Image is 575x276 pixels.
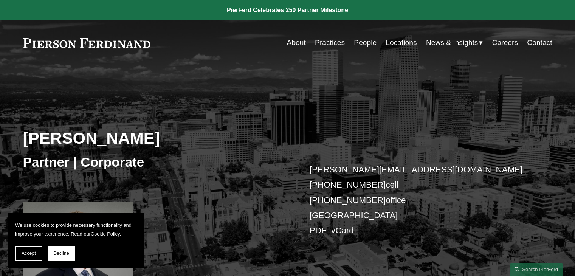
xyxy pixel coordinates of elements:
[315,36,345,50] a: Practices
[53,251,69,256] span: Decline
[310,226,327,235] a: PDF
[426,36,483,50] a: folder dropdown
[354,36,377,50] a: People
[287,36,306,50] a: About
[15,221,136,238] p: We use cookies to provide necessary functionality and improve your experience. Read our .
[310,162,530,239] p: cell office [GEOGRAPHIC_DATA] –
[310,195,386,205] a: [PHONE_NUMBER]
[23,128,288,148] h2: [PERSON_NAME]
[15,246,42,261] button: Accept
[23,154,288,171] h3: Partner | Corporate
[386,36,417,50] a: Locations
[510,263,563,276] a: Search this site
[426,36,478,50] span: News & Insights
[527,36,552,50] a: Contact
[310,165,523,174] a: [PERSON_NAME][EMAIL_ADDRESS][DOMAIN_NAME]
[48,246,75,261] button: Decline
[8,213,144,268] section: Cookie banner
[310,180,386,189] a: [PHONE_NUMBER]
[492,36,518,50] a: Careers
[91,231,120,237] a: Cookie Policy
[331,226,354,235] a: vCard
[22,251,36,256] span: Accept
